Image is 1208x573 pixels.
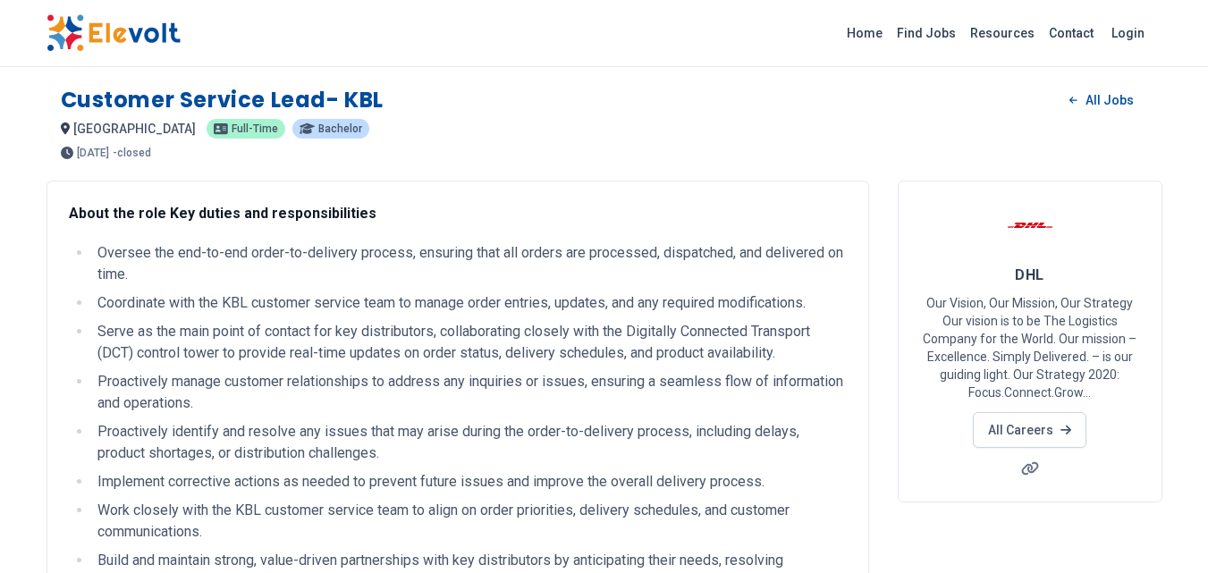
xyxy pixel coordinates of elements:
span: DHL [1015,266,1043,283]
li: Oversee the end-to-end order-to-delivery process, ensuring that all orders are processed, dispatc... [92,242,847,285]
span: [DATE] [77,147,109,158]
li: Work closely with the KBL customer service team to align on order priorities, delivery schedules,... [92,500,847,543]
li: Proactively manage customer relationships to address any inquiries or issues, ensuring a seamless... [92,371,847,414]
a: Home [840,19,890,47]
span: Bachelor [318,123,362,134]
p: Our Vision, Our Mission, Our Strategy Our vision is to be The Logistics Company for the World. Ou... [920,294,1140,401]
span: Full-time [232,123,278,134]
li: Implement corrective actions as needed to prevent future issues and improve the overall delivery ... [92,471,847,493]
p: - closed [113,147,151,158]
li: Coordinate with the KBL customer service team to manage order entries, updates, and any required ... [92,292,847,314]
h1: Customer Service Lead- KBL [61,86,384,114]
a: Contact [1042,19,1101,47]
strong: About the role Key duties and responsibilities [69,205,376,222]
a: Login [1101,15,1155,51]
li: Serve as the main point of contact for key distributors, collaborating closely with the Digitally... [92,321,847,364]
span: [GEOGRAPHIC_DATA] [73,122,196,136]
img: DHL [1008,203,1052,248]
a: Find Jobs [890,19,963,47]
img: Elevolt [46,14,181,52]
li: Proactively identify and resolve any issues that may arise during the order-to-delivery process, ... [92,421,847,464]
a: All Careers [973,412,1086,448]
a: Resources [963,19,1042,47]
a: All Jobs [1055,87,1147,114]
